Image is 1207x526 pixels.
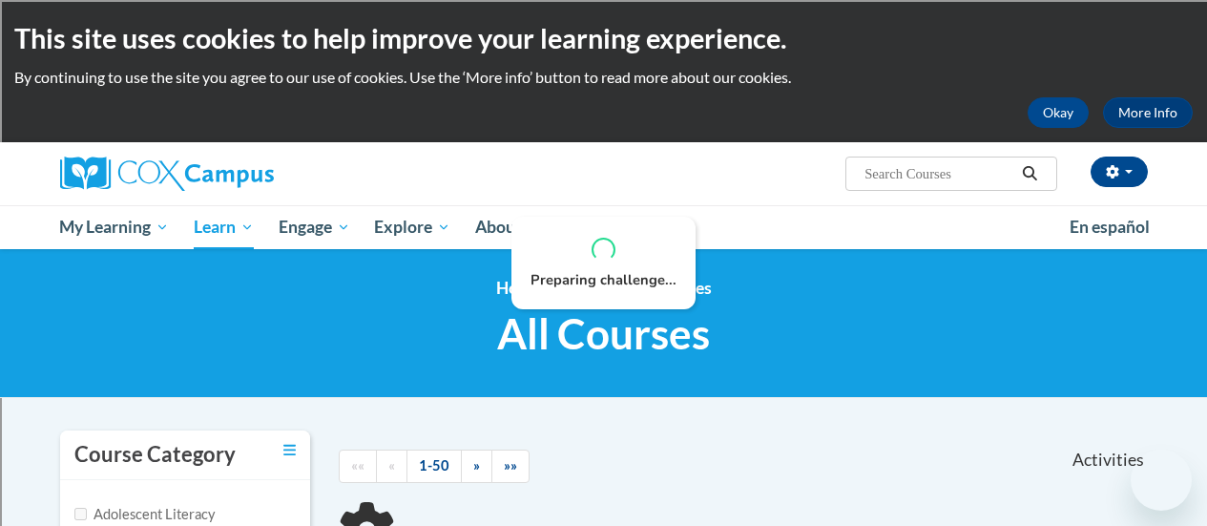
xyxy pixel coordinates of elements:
button: Search [1015,162,1044,185]
a: En español [1057,207,1162,247]
a: About [463,205,552,249]
a: Learn [181,205,266,249]
span: Engage [279,216,350,239]
span: All Courses [497,308,710,359]
div: Main menu [46,205,1162,249]
img: Cox Campus [60,157,274,191]
input: Search Courses [863,162,1015,185]
span: Explore [374,216,450,239]
button: Account Settings [1091,157,1148,187]
span: Learn [194,216,254,239]
a: Home [496,278,541,298]
span: En español [1070,217,1150,237]
a: My Learning [48,205,182,249]
iframe: Button to launch messaging window [1131,450,1192,511]
span: My Learning [59,216,169,239]
a: Explore [362,205,463,249]
a: Cox Campus [60,157,404,191]
a: Learn [563,278,605,298]
span: About [475,216,540,239]
a: Engage [266,205,363,249]
a: All Courses [627,278,712,298]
